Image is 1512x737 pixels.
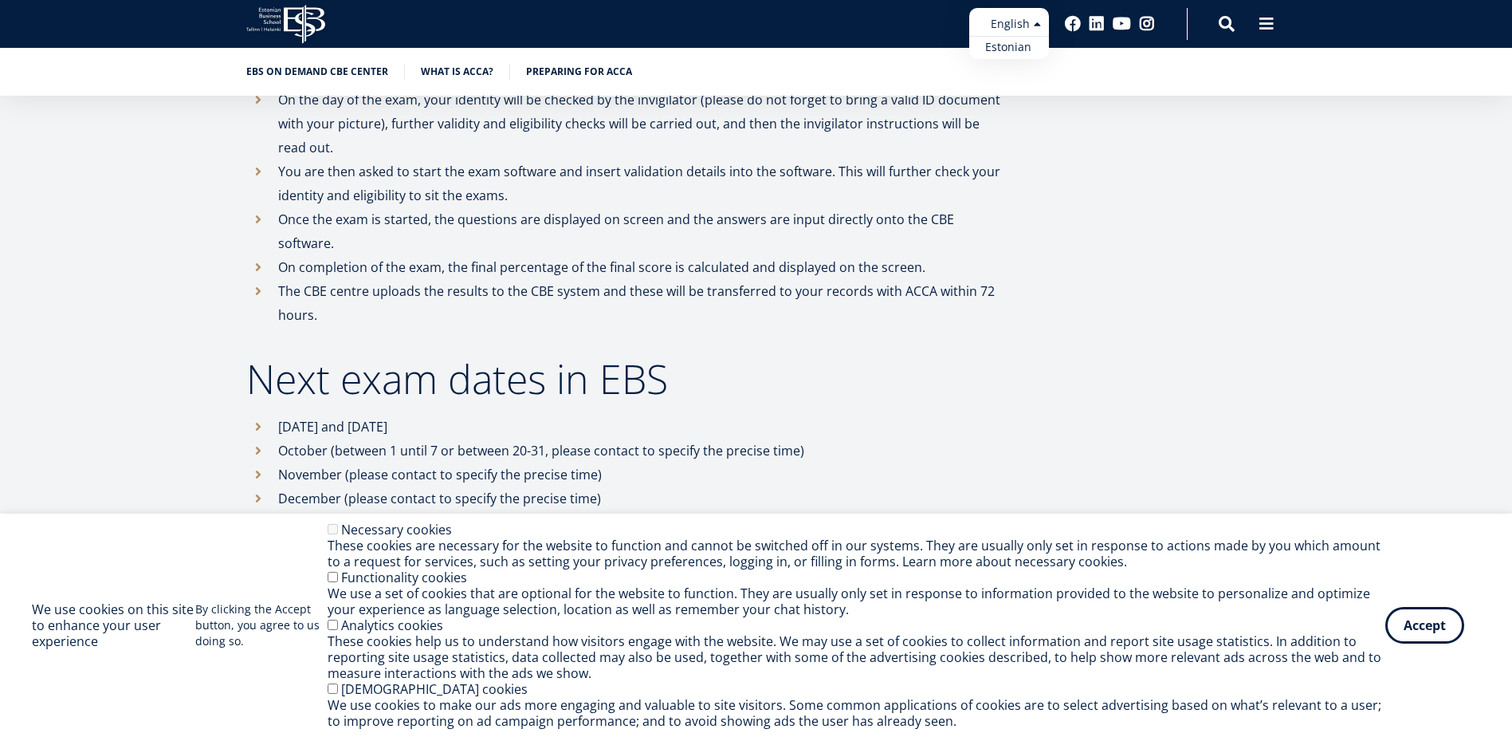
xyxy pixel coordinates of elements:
[246,439,1003,463] li: October (between 1 until 7 or between 20-31, please contact to specify the precise time)
[341,569,467,586] label: Functionality cookies
[1139,16,1155,32] a: Instagram
[246,160,1003,207] li: You are then asked to start the exam software and insert validation details into the software. Th...
[969,36,1049,59] a: Estonian
[246,415,1003,439] li: [DATE] and [DATE]
[341,680,528,698] label: [DEMOGRAPHIC_DATA] cookies
[246,510,1003,534] li: NB! Exams from [DATE] until [DATE]. Please book your exam before or after that time slot.
[195,601,328,649] p: By clicking the Accept button, you agree to us doing so.
[1089,16,1105,32] a: Linkedin
[1113,16,1131,32] a: Youtube
[328,538,1385,569] div: These cookies are necessary for the website to function and cannot be switched off in our systems...
[246,487,1003,510] li: December (please contact to specify the precise time)
[246,207,1003,255] li: Once the exam is started, the questions are displayed on screen and the answers are input directl...
[341,617,443,634] label: Analytics cookies
[1065,16,1081,32] a: Facebook
[328,697,1385,729] div: We use cookies to make our ads more engaging and valuable to site visitors. Some common applicati...
[32,601,195,649] h2: We use cookies on this site to enhance your user experience
[341,521,452,538] label: Necessary cookies
[246,255,1003,279] li: On completion of the exam, the final percentage of the final score is calculated and displayed on...
[246,279,1003,327] li: The CBE centre uploads the results to the CBE system and these will be transferred to your record...
[246,88,1003,160] li: On the day of the exam, your identity will be checked by the invigilator (please do not forget to...
[246,359,1003,399] h2: Next exam dates in EBS
[421,64,493,80] a: What is ACCA?
[328,585,1385,617] div: We use a set of cookies that are optional for the website to function. They are usually only set ...
[1385,607,1464,644] button: Accept
[526,64,632,80] a: preparing for acca
[246,64,388,80] a: EBS on demand cbe center
[246,463,1003,487] li: November (please contact to specify the precise time)
[328,633,1385,681] div: These cookies help us to understand how visitors engage with the website. We may use a set of coo...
